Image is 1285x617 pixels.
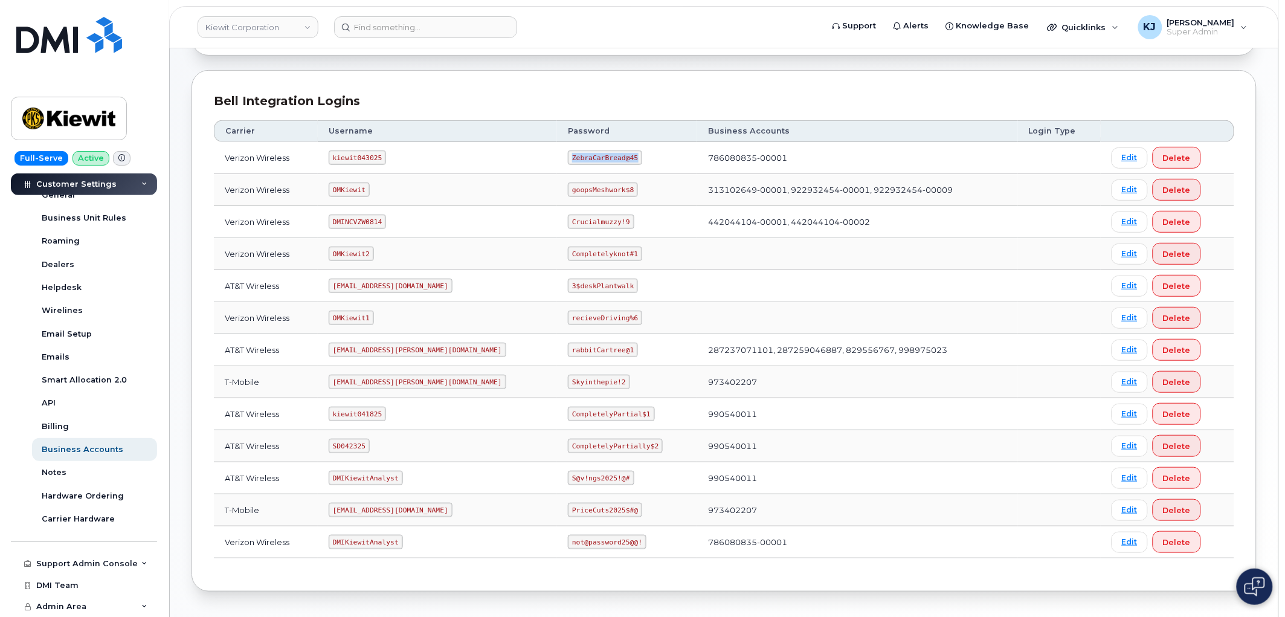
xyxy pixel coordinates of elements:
button: Delete [1153,179,1201,201]
a: Edit [1112,372,1148,393]
th: Login Type [1018,120,1101,142]
span: Delete [1163,248,1191,260]
code: [EMAIL_ADDRESS][PERSON_NAME][DOMAIN_NAME] [329,343,506,357]
input: Find something... [334,16,517,38]
img: Open chat [1245,577,1265,596]
button: Delete [1153,371,1201,393]
code: S@v!ngs2025!@# [568,471,634,485]
span: KJ [1144,20,1156,34]
code: Skyinthepie!2 [568,375,630,389]
code: CompletelyPartially$2 [568,439,663,453]
code: DMIKiewitAnalyst [329,471,403,485]
span: Delete [1163,344,1191,356]
td: AT&T Wireless [214,270,318,302]
button: Delete [1153,499,1201,521]
span: Delete [1163,312,1191,324]
span: Delete [1163,280,1191,292]
td: 990540011 [697,462,1017,494]
td: 313102649-00001, 922932454-00001, 922932454-00009 [697,174,1017,206]
code: OMKiewit2 [329,247,374,261]
a: Edit [1112,147,1148,169]
button: Delete [1153,307,1201,329]
a: Edit [1112,500,1148,521]
code: Completelyknot#1 [568,247,642,261]
a: Edit [1112,404,1148,425]
button: Delete [1153,467,1201,489]
span: Delete [1163,537,1191,548]
a: Edit [1112,436,1148,457]
a: Kiewit Corporation [198,16,318,38]
div: Quicklinks [1039,15,1127,39]
td: 973402207 [697,366,1017,398]
span: Knowledge Base [956,20,1029,32]
span: Alerts [904,20,929,32]
th: Business Accounts [697,120,1017,142]
td: 990540011 [697,398,1017,430]
td: AT&T Wireless [214,398,318,430]
a: Edit [1112,212,1148,233]
td: AT&T Wireless [214,334,318,366]
button: Delete [1153,147,1201,169]
code: kiewit043025 [329,150,386,165]
td: 973402207 [697,494,1017,526]
code: recieveDriving%6 [568,311,642,325]
td: 287237071101, 287259046887, 829556767, 998975023 [697,334,1017,366]
span: Quicklinks [1062,22,1106,32]
td: Verizon Wireless [214,142,318,174]
code: Crucialmuzzy!9 [568,215,634,229]
a: Support [824,14,885,38]
td: 990540011 [697,430,1017,462]
button: Delete [1153,243,1201,265]
code: CompletelyPartial$1 [568,407,654,421]
span: [PERSON_NAME] [1167,18,1235,27]
td: Verizon Wireless [214,238,318,270]
td: Verizon Wireless [214,206,318,238]
span: Delete [1163,152,1191,164]
button: Delete [1153,275,1201,297]
span: Delete [1163,409,1191,420]
button: Delete [1153,211,1201,233]
code: DMINCVZW0814 [329,215,386,229]
td: T-Mobile [214,366,318,398]
td: AT&T Wireless [214,462,318,494]
a: Edit [1112,340,1148,361]
button: Delete [1153,403,1201,425]
th: Carrier [214,120,318,142]
button: Delete [1153,339,1201,361]
code: 3$deskPlantwalk [568,279,638,293]
span: Super Admin [1167,27,1235,37]
span: Delete [1163,505,1191,516]
a: Edit [1112,179,1148,201]
td: AT&T Wireless [214,430,318,462]
code: kiewit041825 [329,407,386,421]
button: Delete [1153,435,1201,457]
code: PriceCuts2025$#@ [568,503,642,517]
code: goopsMeshwork$8 [568,183,638,197]
span: Delete [1163,473,1191,484]
code: ZebraCarBread@45 [568,150,642,165]
code: SD042325 [329,439,370,453]
div: Kobe Justice [1130,15,1256,39]
div: Bell Integration Logins [214,92,1234,110]
code: rabbitCartree@1 [568,343,638,357]
code: [EMAIL_ADDRESS][PERSON_NAME][DOMAIN_NAME] [329,375,506,389]
span: Delete [1163,216,1191,228]
a: Edit [1112,244,1148,265]
td: 786080835-00001 [697,142,1017,174]
span: Delete [1163,441,1191,452]
td: T-Mobile [214,494,318,526]
code: OMKiewit [329,183,370,197]
td: Verizon Wireless [214,526,318,558]
span: Delete [1163,376,1191,388]
code: [EMAIL_ADDRESS][DOMAIN_NAME] [329,503,452,517]
a: Edit [1112,532,1148,553]
code: DMIKiewitAnalyst [329,535,403,549]
span: Support [843,20,877,32]
a: Edit [1112,276,1148,297]
button: Delete [1153,531,1201,553]
th: Password [557,120,697,142]
code: [EMAIL_ADDRESS][DOMAIN_NAME] [329,279,452,293]
td: 786080835-00001 [697,526,1017,558]
td: 442044104-00001, 442044104-00002 [697,206,1017,238]
a: Edit [1112,308,1148,329]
